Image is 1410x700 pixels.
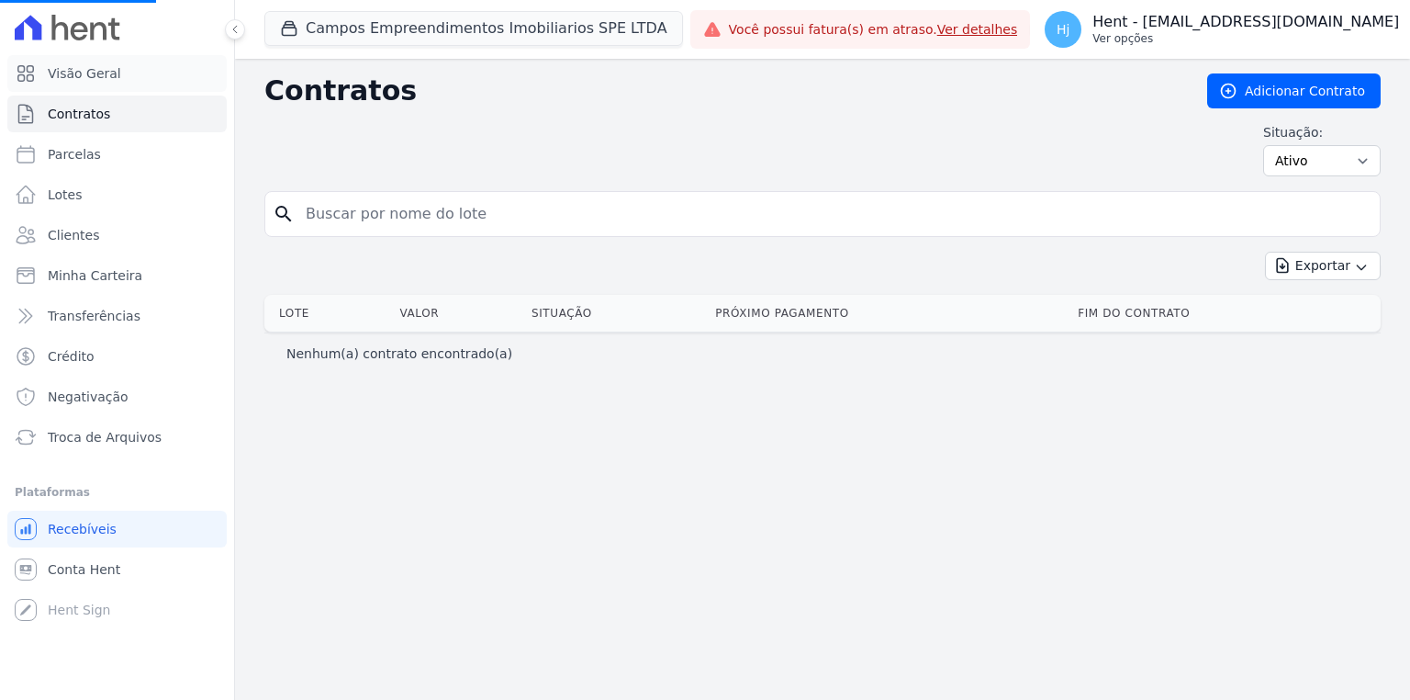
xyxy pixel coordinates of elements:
[48,307,140,325] span: Transferências
[48,428,162,446] span: Troca de Arquivos
[264,295,392,332] th: Lote
[1263,123,1381,141] label: Situação:
[7,96,227,132] a: Contratos
[48,145,101,164] span: Parcelas
[937,22,1018,37] a: Ver detalhes
[1092,31,1399,46] p: Ver opções
[48,226,99,244] span: Clientes
[1092,13,1399,31] p: Hent - [EMAIL_ADDRESS][DOMAIN_NAME]
[286,344,512,363] p: Nenhum(a) contrato encontrado(a)
[524,295,708,332] th: Situação
[264,11,683,46] button: Campos Empreendimentos Imobiliarios SPE LTDA
[7,378,227,415] a: Negativação
[7,136,227,173] a: Parcelas
[48,520,117,538] span: Recebíveis
[1070,295,1381,332] th: Fim do Contrato
[48,388,129,406] span: Negativação
[48,347,95,366] span: Crédito
[7,419,227,456] a: Troca de Arquivos
[708,295,1070,332] th: Próximo Pagamento
[729,20,1018,40] span: Você possui fatura(s) em atraso.
[7,55,227,92] a: Visão Geral
[7,511,227,548] a: Recebíveis
[15,481,219,503] div: Plataformas
[1207,73,1381,108] a: Adicionar Contrato
[48,64,121,83] span: Visão Geral
[48,560,120,579] span: Conta Hent
[7,298,227,334] a: Transferências
[7,338,227,375] a: Crédito
[7,176,227,213] a: Lotes
[48,186,83,204] span: Lotes
[7,551,227,588] a: Conta Hent
[7,257,227,294] a: Minha Carteira
[48,266,142,285] span: Minha Carteira
[264,74,1178,107] h2: Contratos
[1265,252,1381,280] button: Exportar
[295,196,1372,232] input: Buscar por nome do lote
[1057,23,1069,36] span: Hj
[48,105,110,123] span: Contratos
[7,217,227,254] a: Clientes
[392,295,524,332] th: Valor
[273,203,295,225] i: search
